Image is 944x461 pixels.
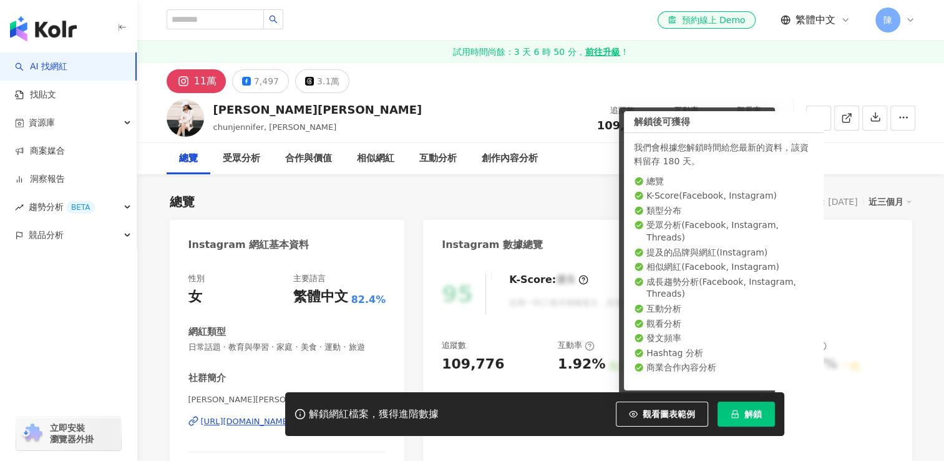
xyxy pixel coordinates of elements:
div: 網紅類型 [188,325,226,339]
a: chrome extension立即安裝 瀏覽器外掛 [16,417,121,450]
button: 11萬 [167,69,226,93]
span: 82.4% [351,293,386,307]
span: 1.92% [667,119,706,132]
div: 7,497 [254,72,279,90]
div: 繁體中文 [293,287,348,307]
span: 競品分析 [29,221,64,249]
span: 日常話題 · 教育與學習 · 家庭 · 美食 · 運動 · 旅遊 [188,342,386,353]
button: 解鎖 [718,402,775,427]
img: chrome extension [20,424,44,444]
div: 解鎖網紅檔案，獲得進階數據 [309,408,439,421]
div: 互動率 [558,340,595,351]
div: 1.92% [558,355,605,374]
div: 性別 [188,273,205,284]
span: 陳 [883,13,892,27]
div: 觀看率 [726,104,773,117]
img: KOL Avatar [167,99,204,137]
button: 7,497 [232,69,289,93]
div: K-Score : [509,273,588,287]
div: 11萬 [194,72,217,90]
span: 繁體中文 [796,13,835,27]
button: 觀看圖表範例 [616,402,708,427]
div: 近三個月 [869,194,912,210]
div: 3.1萬 [317,72,339,90]
span: 解鎖 [744,409,762,419]
div: 總覽 [170,193,195,211]
span: 趨勢分析 [29,193,95,221]
a: searchAI 找網紅 [15,61,67,73]
div: BETA [66,201,95,214]
div: 相似網紅 [357,151,394,166]
div: Instagram 網紅基本資料 [188,238,309,252]
div: 109,776 [442,355,504,374]
button: 3.1萬 [295,69,349,93]
div: 總覽 [179,151,198,166]
img: logo [10,16,77,41]
div: 受眾分析 [223,151,260,166]
div: 追蹤數 [442,340,466,351]
a: 商案媒合 [15,145,65,157]
span: lock [731,410,739,419]
div: 互動分析 [419,151,457,166]
span: search [269,15,278,24]
div: 觀看率 [674,340,711,351]
div: 合作與價值 [285,151,332,166]
div: 主要語言 [293,273,326,284]
div: 互動率 [663,104,711,117]
span: 立即安裝 瀏覽器外掛 [50,422,94,445]
a: 洞察報告 [15,173,65,186]
span: chunjennifer, [PERSON_NAME] [213,122,337,132]
a: 試用時間尚餘：3 天 6 時 50 分，前往升級！ [137,41,944,63]
span: 觀看圖表範例 [643,409,695,419]
div: 女 [188,287,202,307]
div: 漲粉率 [790,340,827,351]
div: 創作內容分析 [482,151,538,166]
div: 追蹤數 [597,104,648,117]
div: 預約線上 Demo [668,14,745,26]
span: 560% [732,119,767,132]
span: 資源庫 [29,109,55,137]
strong: 前往升級 [585,46,620,58]
div: 最後更新日期：[DATE] [767,197,857,207]
div: 社群簡介 [188,372,226,385]
span: 109,776 [597,119,648,132]
div: [PERSON_NAME][PERSON_NAME] [213,102,422,117]
a: 找貼文 [15,89,56,101]
div: Instagram 數據總覽 [442,238,543,252]
span: rise [15,203,24,212]
a: 預約線上 Demo [658,11,755,29]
